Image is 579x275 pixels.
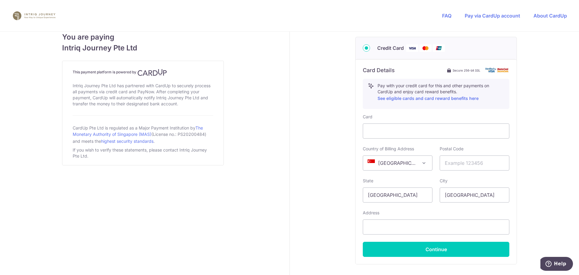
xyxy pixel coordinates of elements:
[363,114,372,120] label: Card
[440,178,448,184] label: City
[363,44,509,52] div: Credit Card Visa Mastercard Union Pay
[368,127,504,135] iframe: Secure card payment input frame
[378,96,479,101] a: See eligible cards and card reward benefits here
[363,178,373,184] label: State
[73,146,213,160] div: If you wish to verify these statements, please contact Intriq Journey Pte Ltd.
[465,13,520,19] a: Pay via CardUp account
[363,242,509,257] button: Continue
[363,156,432,170] span: Singapore
[442,13,451,19] a: FAQ
[440,155,509,171] input: Example 123456
[73,123,213,146] div: CardUp Pte Ltd is regulated as a Major Payment Institution by (License no.: PS20200484) and meets...
[73,82,213,108] div: Intriq Journey Pte Ltd has partnered with CardUp to securely process all payments via credit card...
[440,146,464,152] label: Postal Code
[138,69,167,76] img: CardUp
[363,210,379,216] label: Address
[485,68,509,73] img: card secure
[62,43,224,53] span: Intriq Journey Pte Ltd
[540,257,573,272] iframe: Opens a widget where you can find more information
[73,69,213,76] h4: This payment platform is powered by
[363,146,414,152] label: Country of Billing Address
[377,44,404,52] span: Credit Card
[101,139,153,144] a: highest security standards
[406,44,418,52] img: Visa
[419,44,432,52] img: Mastercard
[533,13,567,19] a: About CardUp
[363,67,395,74] h6: Card Details
[378,83,504,102] p: Pay with your credit card for this and other payments on CardUp and enjoy card reward benefits.
[62,32,224,43] span: You are paying
[433,44,445,52] img: Union Pay
[363,155,432,171] span: Singapore
[453,68,480,73] span: Secure 256-bit SSL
